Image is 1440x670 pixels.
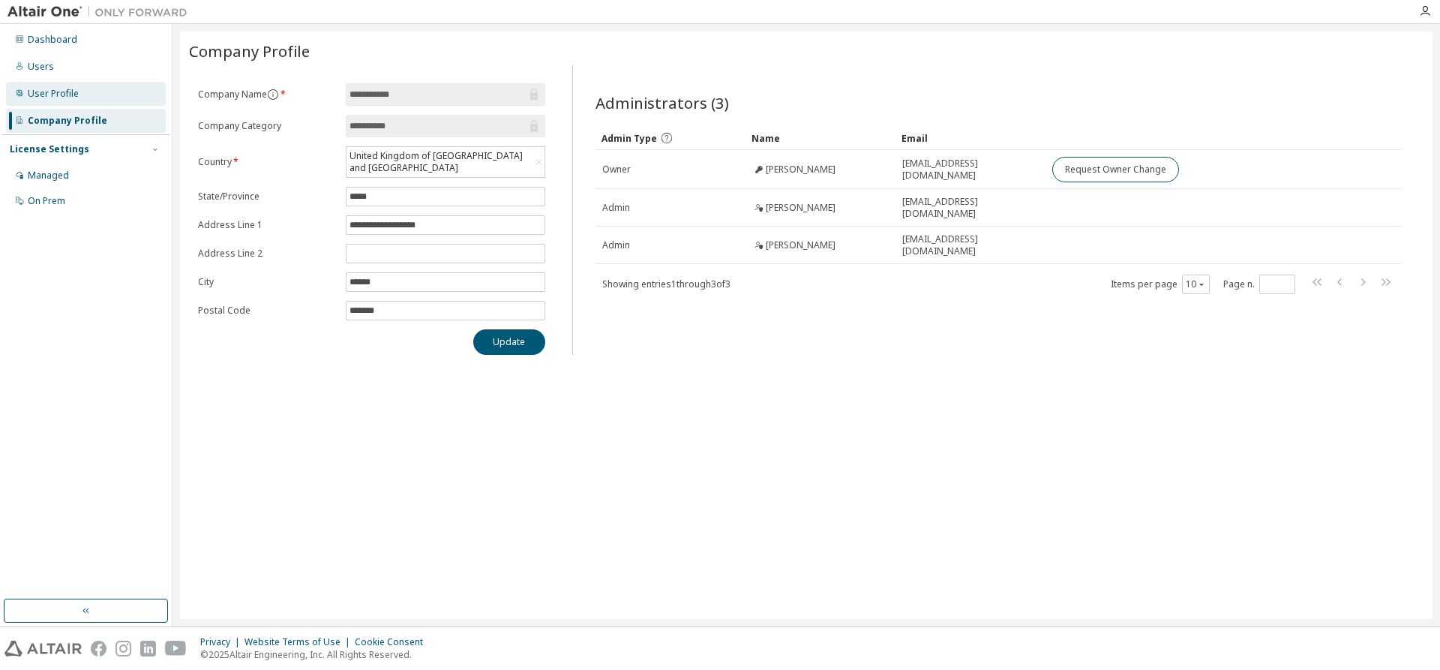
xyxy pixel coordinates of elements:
[602,164,631,176] span: Owner
[115,641,131,656] img: instagram.svg
[595,92,729,113] span: Administrators (3)
[198,219,337,231] label: Address Line 1
[346,147,544,177] div: United Kingdom of [GEOGRAPHIC_DATA] and [GEOGRAPHIC_DATA]
[473,329,545,355] button: Update
[91,641,106,656] img: facebook.svg
[198,156,337,168] label: Country
[165,641,187,656] img: youtube.svg
[200,636,244,648] div: Privacy
[28,88,79,100] div: User Profile
[7,5,195,20] img: Altair One
[601,132,657,145] span: Admin Type
[902,196,1039,220] span: [EMAIL_ADDRESS][DOMAIN_NAME]
[602,202,630,214] span: Admin
[751,126,889,150] div: Name
[200,648,432,661] p: © 2025 Altair Engineering, Inc. All Rights Reserved.
[198,305,337,317] label: Postal Code
[355,636,432,648] div: Cookie Consent
[267,89,279,101] button: information
[766,239,835,251] span: [PERSON_NAME]
[28,34,77,46] div: Dashboard
[901,126,1039,150] div: Email
[602,278,730,290] span: Showing entries 1 through 3 of 3
[28,61,54,73] div: Users
[902,233,1039,257] span: [EMAIL_ADDRESS][DOMAIN_NAME]
[10,143,89,155] div: License Settings
[198,276,337,288] label: City
[140,641,156,656] img: linkedin.svg
[1111,275,1210,294] span: Items per page
[1223,275,1295,294] span: Page n.
[902,158,1039,182] span: [EMAIL_ADDRESS][DOMAIN_NAME]
[198,89,337,101] label: Company Name
[198,120,337,132] label: Company Category
[189,41,310,62] span: Company Profile
[1186,278,1206,290] button: 10
[28,195,65,207] div: On Prem
[4,641,82,656] img: altair_logo.svg
[766,202,835,214] span: [PERSON_NAME]
[198,248,337,260] label: Address Line 2
[766,164,835,176] span: [PERSON_NAME]
[244,636,355,648] div: Website Terms of Use
[1052,157,1179,182] button: Request Owner Change
[602,239,630,251] span: Admin
[28,115,107,127] div: Company Profile
[198,191,337,203] label: State/Province
[28,170,69,182] div: Managed
[347,148,532,176] div: United Kingdom of [GEOGRAPHIC_DATA] and [GEOGRAPHIC_DATA]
